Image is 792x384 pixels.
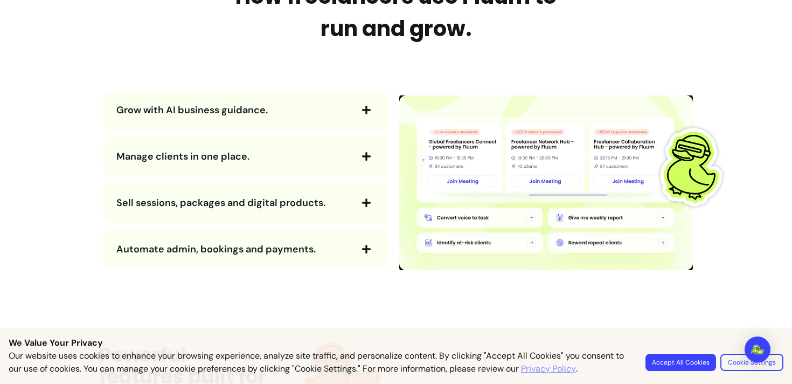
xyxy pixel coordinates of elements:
[116,150,249,163] span: Manage clients in one place.
[116,243,316,256] span: Automate admin, bookings and payments.
[116,104,268,116] span: Grow with AI business guidance.
[116,147,376,166] button: Manage clients in one place.
[9,337,783,349] p: We Value Your Privacy
[720,354,783,371] button: Cookie Settings
[645,354,716,371] button: Accept All Cookies
[745,337,770,362] div: Open Intercom Messenger
[116,240,376,258] button: Automate admin, bookings and payments.
[116,194,376,212] button: Sell sessions, packages and digital products.
[652,127,733,208] img: Fluum Duck sticker
[116,101,376,119] button: Grow with AI business guidance.
[116,196,325,209] span: Sell sessions, packages and digital products.
[9,349,633,375] p: Our website uses cookies to enhance your browsing experience, analyze site traffic, and personali...
[521,362,576,375] a: Privacy Policy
